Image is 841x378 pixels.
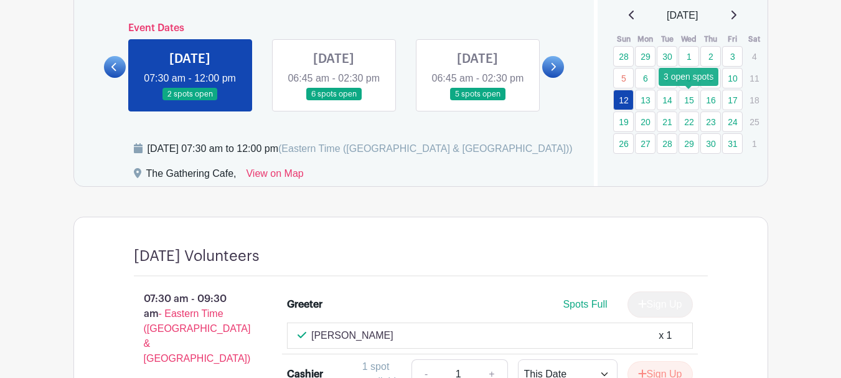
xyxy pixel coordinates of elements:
div: x 1 [659,328,672,343]
a: 28 [613,46,634,67]
a: View on Map [246,166,303,186]
a: 16 [700,90,721,110]
a: 29 [635,46,655,67]
a: 14 [657,90,677,110]
div: 3 open spots [659,68,718,86]
div: [DATE] 07:30 am to 12:00 pm [148,141,573,156]
a: 17 [722,90,743,110]
a: 31 [722,133,743,154]
p: 25 [744,112,764,131]
p: 11 [744,69,764,88]
a: 30 [700,133,721,154]
p: 18 [744,90,764,110]
th: Mon [634,33,656,45]
a: 3 [722,46,743,67]
a: 1 [679,46,699,67]
th: Sun [613,33,634,45]
a: 26 [613,133,634,154]
h6: Event Dates [126,22,543,34]
a: 5 [613,68,634,88]
span: - Eastern Time ([GEOGRAPHIC_DATA] & [GEOGRAPHIC_DATA]) [144,308,251,364]
th: Tue [656,33,678,45]
a: 27 [635,133,655,154]
a: 15 [679,90,699,110]
th: Wed [678,33,700,45]
div: Greeter [287,297,322,312]
span: (Eastern Time ([GEOGRAPHIC_DATA] & [GEOGRAPHIC_DATA])) [278,143,573,154]
a: 6 [635,68,655,88]
a: 29 [679,133,699,154]
a: 7 [657,68,677,88]
span: [DATE] [667,8,698,23]
a: 28 [657,133,677,154]
a: 21 [657,111,677,132]
p: 1 [744,134,764,153]
p: 07:30 am - 09:30 am [114,286,268,371]
a: 22 [679,111,699,132]
a: 12 [613,90,634,110]
a: 2 [700,46,721,67]
th: Sat [743,33,765,45]
a: 24 [722,111,743,132]
div: The Gathering Cafe, [146,166,237,186]
h4: [DATE] Volunteers [134,247,260,265]
a: 19 [613,111,634,132]
p: 4 [744,47,764,66]
a: 10 [722,68,743,88]
a: 13 [635,90,655,110]
p: [PERSON_NAME] [311,328,393,343]
a: 30 [657,46,677,67]
a: 20 [635,111,655,132]
span: Spots Full [563,299,607,309]
a: 23 [700,111,721,132]
th: Thu [700,33,721,45]
th: Fri [721,33,743,45]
